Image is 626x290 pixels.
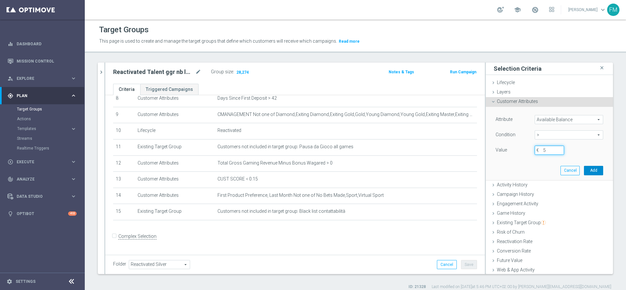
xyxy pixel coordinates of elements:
button: chevron_right [98,63,104,82]
label: Value [496,147,507,153]
span: Risk of Churn [497,229,525,235]
td: 11 [113,139,135,155]
td: Customer Attributes [135,91,215,107]
i: lightbulb [7,211,13,217]
span: Customers not included in target group: Pausa da Gioco all games [217,144,353,150]
span: Campaign History [497,192,534,197]
button: Notes & Tags [388,68,415,76]
label: € [536,147,543,153]
i: keyboard_arrow_right [70,75,77,81]
span: school [514,6,521,13]
button: gps_fixed Plan keyboard_arrow_right [7,93,77,98]
a: Optibot [17,205,68,222]
td: Lifecycle [135,123,215,139]
h3: Selection Criteria [494,65,542,72]
span: Web & App Activity [497,267,535,272]
span: Total Gross Gaming Revenue Minus Bonus Wagared > 0 [217,160,333,166]
span: First Product Preference, Last Month Not one of No Bets Made,Sport,Virtual Sport [217,193,384,198]
h2: Reactivated Talent ggr nb lm > 0 1st NO Sport lm [113,68,194,76]
span: Reactivation Rate [497,239,532,244]
div: Streams [17,134,84,143]
div: person_search Explore keyboard_arrow_right [7,76,77,81]
label: Last modified on [DATE] at 5:46 PM UTC+02:00 by [PERSON_NAME][EMAIL_ADDRESS][DOMAIN_NAME] [432,284,611,290]
td: 15 [113,204,135,220]
span: Customers not included in target group: Black list contattabilità [217,209,345,214]
span: Analyze [17,177,70,181]
span: keyboard_arrow_down [599,6,606,13]
label: Folder [113,261,126,267]
i: settings [7,279,12,284]
span: Explore [17,77,70,80]
lable: Attribute [496,117,513,122]
button: Templates keyboard_arrow_right [17,126,77,131]
div: Templates [17,124,84,134]
a: Mission Control [17,52,77,70]
label: : [233,69,234,75]
span: Conversion Rate [497,248,531,254]
a: Settings [16,280,36,283]
div: Data Studio [7,194,70,199]
i: gps_fixed [7,93,13,99]
div: Optibot [7,205,77,222]
div: Realtime Triggers [17,143,84,153]
span: Reactivated [217,128,241,133]
td: 8 [113,91,135,107]
span: Engagement Activity [497,201,538,206]
button: Add [584,166,603,175]
button: equalizer Dashboard [7,41,77,47]
div: Execute [7,159,70,165]
td: Existing Target Group [135,204,215,220]
span: CUST SCORE < 0.15 [217,176,258,182]
span: Layers [497,89,511,94]
i: keyboard_arrow_right [70,159,77,165]
button: Data Studio keyboard_arrow_right [7,194,77,199]
td: Customer Attributes [135,155,215,172]
button: Cancel [437,260,457,269]
button: play_circle_outline Execute keyboard_arrow_right [7,159,77,165]
button: Save [461,260,477,269]
label: Group size [211,69,233,75]
a: Dashboard [17,35,77,52]
lable: Condition [496,132,515,137]
a: Target Groups [17,107,68,112]
button: Mission Control [7,59,77,64]
td: Customer Attributes [135,188,215,204]
i: keyboard_arrow_right [70,126,77,132]
label: ID: 21328 [409,284,426,290]
span: Plan [17,94,70,98]
span: Execute [17,160,70,164]
div: Templates [17,127,70,131]
button: Run Campaign [449,68,477,76]
div: Mission Control [7,52,77,70]
td: 14 [113,188,135,204]
i: close [599,64,605,72]
td: 12 [113,155,135,172]
i: chevron_right [98,69,104,75]
div: +10 [68,211,77,216]
label: Complex Selection [118,233,156,239]
span: Future Value [497,258,522,263]
button: track_changes Analyze keyboard_arrow_right [7,177,77,182]
button: Read more [338,38,360,45]
td: 13 [113,172,135,188]
span: Activity History [497,182,528,187]
button: lightbulb Optibot +10 [7,211,77,216]
span: This page is used to create and manage the target groups that define which customers will receive... [99,38,337,44]
td: 10 [113,123,135,139]
span: Templates [17,127,64,131]
i: keyboard_arrow_right [70,193,77,199]
div: Analyze [7,176,70,182]
div: FM [607,4,619,16]
i: person_search [7,76,13,81]
i: equalizer [7,41,13,47]
a: Realtime Triggers [17,146,68,151]
i: mode_edit [195,68,201,76]
div: Target Groups [17,104,84,114]
i: track_changes [7,176,13,182]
